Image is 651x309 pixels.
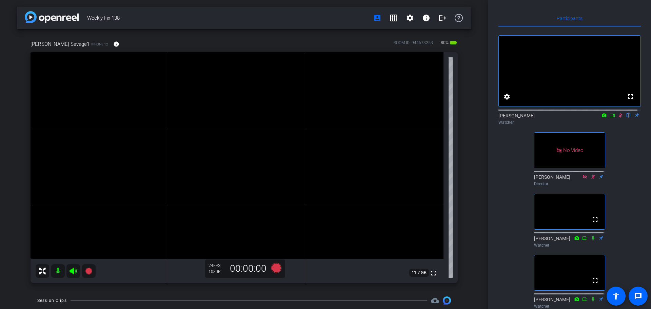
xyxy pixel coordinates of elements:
[209,263,225,268] div: 24
[612,292,620,300] mat-icon: accessibility
[438,14,447,22] mat-icon: logout
[557,16,583,21] span: Participants
[443,296,451,305] img: Session clips
[534,174,605,187] div: [PERSON_NAME]
[503,93,511,101] mat-icon: settings
[209,269,225,274] div: 1080P
[87,11,369,25] span: Weekly Fix 138
[390,14,398,22] mat-icon: grid_on
[31,40,90,48] span: [PERSON_NAME] Savage1
[534,235,605,248] div: [PERSON_NAME]
[450,39,458,47] mat-icon: battery_std
[25,11,79,23] img: app-logo
[563,147,583,153] span: No Video
[37,297,67,304] div: Session Clips
[634,292,642,300] mat-icon: message
[591,276,599,285] mat-icon: fullscreen
[431,296,439,305] span: Destinations for your clips
[498,112,641,125] div: [PERSON_NAME]
[591,215,599,224] mat-icon: fullscreen
[225,263,271,274] div: 00:00:00
[422,14,430,22] mat-icon: info
[534,181,605,187] div: Director
[534,242,605,248] div: Watcher
[373,14,381,22] mat-icon: account_box
[113,41,119,47] mat-icon: info
[91,42,108,47] span: iPhone 12
[430,269,438,277] mat-icon: fullscreen
[406,14,414,22] mat-icon: settings
[409,269,429,277] span: 11.7 GB
[213,263,220,268] span: FPS
[498,119,641,125] div: Watcher
[625,112,633,118] mat-icon: flip
[393,40,433,50] div: ROOM ID: 944673253
[627,93,635,101] mat-icon: fullscreen
[431,296,439,305] mat-icon: cloud_upload
[440,37,450,48] span: 80%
